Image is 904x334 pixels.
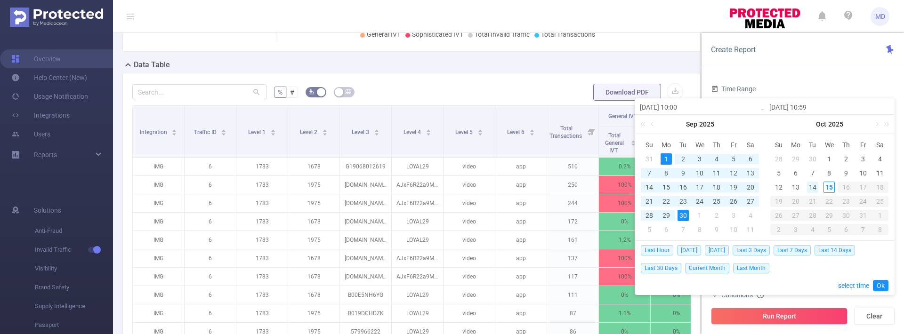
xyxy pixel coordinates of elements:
[133,158,184,175] p: IMG
[872,180,888,194] td: October 18, 2025
[838,277,869,294] a: select time
[769,102,889,113] input: End date
[290,88,294,96] span: #
[692,223,709,237] td: October 8, 2025
[855,194,872,208] td: October 24, 2025
[855,166,872,180] td: October 10, 2025
[374,128,379,134] div: Sort
[638,115,651,134] a: Last year (Control + left)
[185,158,236,175] p: 6
[631,142,636,145] i: icon: caret-down
[11,49,61,68] a: Overview
[685,115,698,134] a: Sep
[455,129,474,135] span: Level 5
[742,180,759,194] td: September 20, 2025
[821,152,838,166] td: October 1, 2025
[872,223,888,237] td: November 8, 2025
[855,138,872,152] th: Fri
[728,196,739,207] div: 26
[426,132,431,135] i: icon: caret-down
[708,166,725,180] td: September 11, 2025
[599,194,650,212] p: 100%
[661,167,672,179] div: 8
[815,115,827,134] a: Oct
[821,196,838,207] div: 22
[804,194,821,208] td: October 21, 2025
[770,180,787,194] td: October 12, 2025
[787,180,804,194] td: October 13, 2025
[711,85,756,93] span: Time Range
[804,210,821,221] div: 28
[725,208,742,223] td: October 3, 2025
[838,180,855,194] td: October 16, 2025
[692,208,709,223] td: October 1, 2025
[711,308,847,325] button: Run Report
[872,194,888,208] td: October 25, 2025
[599,158,650,175] p: 0.2%
[340,176,391,194] p: [DOMAIN_NAME]
[804,141,821,149] span: Tu
[658,166,675,180] td: September 8, 2025
[770,141,787,149] span: Su
[692,141,709,149] span: We
[873,280,888,291] a: Ok
[541,31,595,38] span: Total Transactions
[495,176,547,194] p: app
[547,176,598,194] p: 250
[838,196,855,207] div: 23
[658,194,675,208] td: September 22, 2025
[711,167,722,179] div: 11
[392,158,443,175] p: LOYAL29
[807,153,818,165] div: 30
[477,128,483,134] div: Sort
[34,201,61,220] span: Solutions
[787,196,804,207] div: 20
[444,194,495,212] p: video
[412,31,463,38] span: Sophisticated IVT
[742,194,759,208] td: September 27, 2025
[821,223,838,237] td: November 5, 2025
[838,223,855,237] td: November 6, 2025
[728,167,739,179] div: 12
[773,153,784,165] div: 28
[374,132,379,135] i: icon: caret-down
[773,167,784,179] div: 5
[692,152,709,166] td: September 3, 2025
[875,7,885,26] span: MD
[821,141,838,149] span: We
[675,208,692,223] td: September 30, 2025
[855,141,872,149] span: Fr
[790,167,801,179] div: 6
[641,138,658,152] th: Sun
[172,128,177,131] i: icon: caret-up
[708,223,725,237] td: October 9, 2025
[708,194,725,208] td: September 25, 2025
[34,151,57,159] span: Reports
[855,152,872,166] td: October 3, 2025
[675,180,692,194] td: September 16, 2025
[742,152,759,166] td: September 6, 2025
[599,176,650,194] p: 100%
[288,194,339,212] p: 1975
[631,139,636,142] i: icon: caret-up
[742,141,759,149] span: Sa
[221,132,226,135] i: icon: caret-down
[728,182,739,193] div: 19
[529,128,534,131] i: icon: caret-up
[854,308,895,325] button: Clear
[742,208,759,223] td: October 4, 2025
[678,167,689,179] div: 9
[678,224,689,235] div: 7
[593,84,661,101] button: Download PDF
[132,84,266,99] input: Search...
[694,210,705,221] div: 1
[872,166,888,180] td: October 11, 2025
[787,208,804,223] td: October 27, 2025
[879,115,891,134] a: Next year (Control + right)
[392,176,443,194] p: AJxF6R22a9M6CaTvK
[821,194,838,208] td: October 22, 2025
[495,158,547,175] p: app
[725,152,742,166] td: September 5, 2025
[711,182,722,193] div: 18
[838,166,855,180] td: October 9, 2025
